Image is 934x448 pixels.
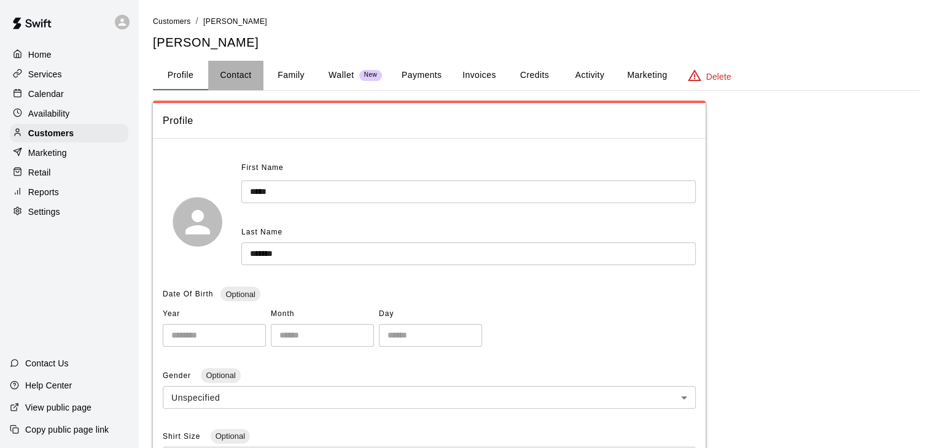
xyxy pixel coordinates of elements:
[163,371,193,380] span: Gender
[163,290,213,298] span: Date Of Birth
[201,371,240,380] span: Optional
[163,386,696,409] div: Unspecified
[28,48,52,61] p: Home
[28,186,59,198] p: Reports
[28,88,64,100] p: Calendar
[211,431,250,441] span: Optional
[25,401,91,414] p: View public page
[163,432,203,441] span: Shirt Size
[25,423,109,436] p: Copy public page link
[10,163,128,182] a: Retail
[10,85,128,103] a: Calendar
[241,228,282,236] span: Last Name
[153,15,919,28] nav: breadcrumb
[153,16,191,26] a: Customers
[153,17,191,26] span: Customers
[28,127,74,139] p: Customers
[10,104,128,123] a: Availability
[28,166,51,179] p: Retail
[359,71,382,79] span: New
[163,304,266,324] span: Year
[208,61,263,90] button: Contact
[263,61,319,90] button: Family
[196,15,198,28] li: /
[392,61,451,90] button: Payments
[451,61,507,90] button: Invoices
[10,124,128,142] a: Customers
[28,147,67,159] p: Marketing
[153,61,919,90] div: basic tabs example
[28,206,60,218] p: Settings
[329,69,354,82] p: Wallet
[25,379,72,392] p: Help Center
[10,203,128,221] a: Settings
[25,357,69,369] p: Contact Us
[28,68,62,80] p: Services
[562,61,617,90] button: Activity
[203,17,267,26] span: [PERSON_NAME]
[10,45,128,64] a: Home
[220,290,260,299] span: Optional
[507,61,562,90] button: Credits
[153,61,208,90] button: Profile
[10,65,128,83] a: Services
[10,144,128,162] a: Marketing
[163,113,696,129] span: Profile
[10,183,128,201] a: Reports
[706,71,731,83] p: Delete
[241,158,284,178] span: First Name
[379,304,482,324] span: Day
[153,34,919,51] h5: [PERSON_NAME]
[271,304,374,324] span: Month
[28,107,70,120] p: Availability
[617,61,677,90] button: Marketing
